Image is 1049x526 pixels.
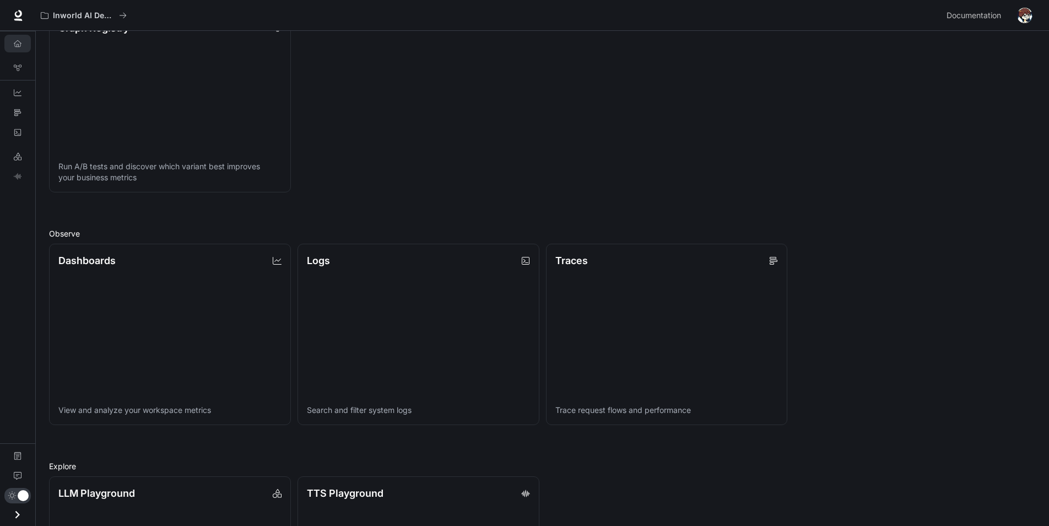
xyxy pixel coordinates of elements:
a: LLM Playground [4,148,31,165]
a: TTS Playground [4,168,31,185]
a: Feedback [4,467,31,485]
p: Dashboards [58,253,116,268]
span: Dark mode toggle [18,489,29,501]
p: Traces [555,253,588,268]
p: Run A/B tests and discover which variant best improves your business metrics [58,161,282,183]
a: Graph Registry [4,59,31,77]
p: LLM Playground [58,486,135,501]
a: Graph RegistryRun A/B tests and discover which variant best improves your business metrics [49,11,291,192]
button: Open drawer [5,503,30,526]
a: Documentation [4,447,31,465]
a: Traces [4,104,31,121]
button: User avatar [1014,4,1036,26]
a: TracesTrace request flows and performance [546,244,788,425]
a: Documentation [942,4,1009,26]
a: DashboardsView and analyze your workspace metrics [49,244,291,425]
a: Dashboards [4,84,31,101]
a: Logs [4,124,31,141]
button: All workspaces [36,4,132,26]
h2: Explore [49,460,1036,472]
p: TTS Playground [307,486,383,501]
p: Inworld AI Demos [53,11,115,20]
h2: Observe [49,228,1036,239]
a: Overview [4,35,31,52]
p: Search and filter system logs [307,405,530,416]
a: LogsSearch and filter system logs [298,244,539,425]
img: User avatar [1017,8,1032,23]
span: Documentation [947,9,1001,23]
p: Logs [307,253,330,268]
p: Trace request flows and performance [555,405,778,416]
p: View and analyze your workspace metrics [58,405,282,416]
